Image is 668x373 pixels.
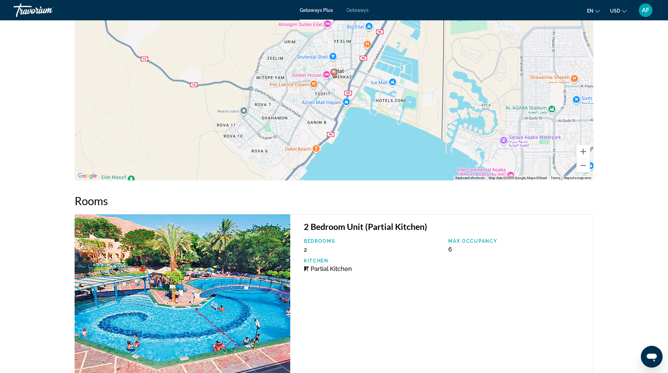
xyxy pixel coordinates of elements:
[75,194,593,208] h2: Rooms
[300,7,333,13] a: Getaways Plus
[76,172,99,180] img: Google
[564,176,591,180] a: Report a map error
[642,7,649,14] span: AF
[587,6,600,16] button: Change language
[347,7,369,13] a: Getaways
[455,176,485,180] button: Keyboard shortcuts
[576,159,590,172] button: Zoom out
[304,246,307,253] span: 2
[576,145,590,158] button: Zoom in
[448,238,586,244] p: Max Occupancy
[304,258,442,263] p: Kitchen
[610,6,627,16] button: Change currency
[448,246,452,253] span: 6
[14,1,81,19] a: Travorium
[610,8,620,14] span: USD
[489,176,547,180] span: Map data ©2025 Google, Mapa GISrael
[76,172,99,180] a: Open this area in Google Maps (opens a new window)
[311,265,352,272] span: Partial Kitchen
[637,3,654,17] button: User Menu
[641,346,663,368] iframe: Button to launch messaging window
[587,8,593,14] span: en
[551,176,560,180] a: Terms (opens in new tab)
[304,221,586,232] h3: 2 Bedroom Unit (Partial Kitchen)
[304,238,442,244] p: Bedrooms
